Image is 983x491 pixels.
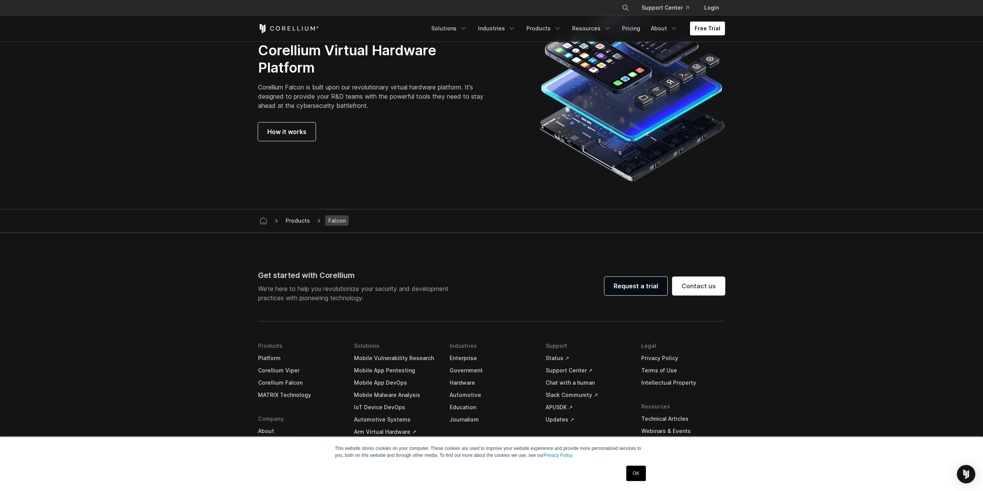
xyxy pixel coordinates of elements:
[450,364,533,377] a: Government
[635,1,695,15] a: Support Center
[354,413,438,426] a: Automotive Systems
[546,389,629,401] a: Slack Community ↗
[612,1,725,15] div: Navigation Menu
[283,216,313,225] span: Products
[427,21,725,35] div: Navigation Menu
[619,1,632,15] button: Search
[641,413,725,425] a: Technical Articles
[450,377,533,389] a: Hardware
[604,277,667,295] a: Request a trial
[641,364,725,377] a: Terms of Use
[546,352,629,364] a: Status ↗
[641,377,725,389] a: Intellectual Property
[617,21,645,35] a: Pricing
[957,465,975,483] div: Open Intercom Messenger
[473,21,520,35] a: Industries
[546,364,629,377] a: Support Center ↗
[546,377,629,389] a: Chat with a human
[283,217,313,225] div: Products
[641,352,725,364] a: Privacy Policy
[258,122,316,141] a: How it works
[672,277,725,295] a: Contact us
[258,83,495,110] p: Corellium Falcon is built upon our revolutionary virtual hardware platform. It's designed to prov...
[354,426,438,438] a: Arm Virtual Hardware ↗
[354,377,438,389] a: Mobile App DevOps
[267,127,306,136] span: How it works
[257,215,270,226] a: Corellium home
[626,466,646,481] a: OK
[258,24,319,33] a: Corellium Home
[450,389,533,401] a: Automotive
[258,425,342,437] a: About
[354,364,438,377] a: Mobile App Pentesting
[546,413,629,426] a: Updates ↗
[450,413,533,426] a: Journalism
[450,401,533,413] a: Education
[427,21,472,35] a: Solutions
[354,352,438,364] a: Mobile Vulnerability Research
[646,21,682,35] a: About
[544,453,573,458] a: Privacy Policy.
[450,352,533,364] a: Enterprise
[690,21,725,35] a: Free Trial
[325,215,349,226] span: Falcon
[354,389,438,401] a: Mobile Malware Analysis
[568,21,616,35] a: Resources
[354,401,438,413] a: IoT Device DevOps
[258,352,342,364] a: Platform
[258,42,495,76] h2: Corellium Virtual Hardware Platform
[258,269,455,281] div: Get started with Corellium
[522,21,566,35] a: Products
[258,377,342,389] a: Corellium Falcon
[698,1,725,15] a: Login
[258,284,455,303] p: We’re here to help you revolutionize your security and development practices with pioneering tech...
[258,364,342,377] a: Corellium Viper
[546,401,629,413] a: API/SDK ↗
[258,389,342,401] a: MATRIX Technology
[641,425,725,437] a: Webinars & Events
[335,445,648,459] p: This website stores cookies on your computer. These cookies are used to improve your website expe...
